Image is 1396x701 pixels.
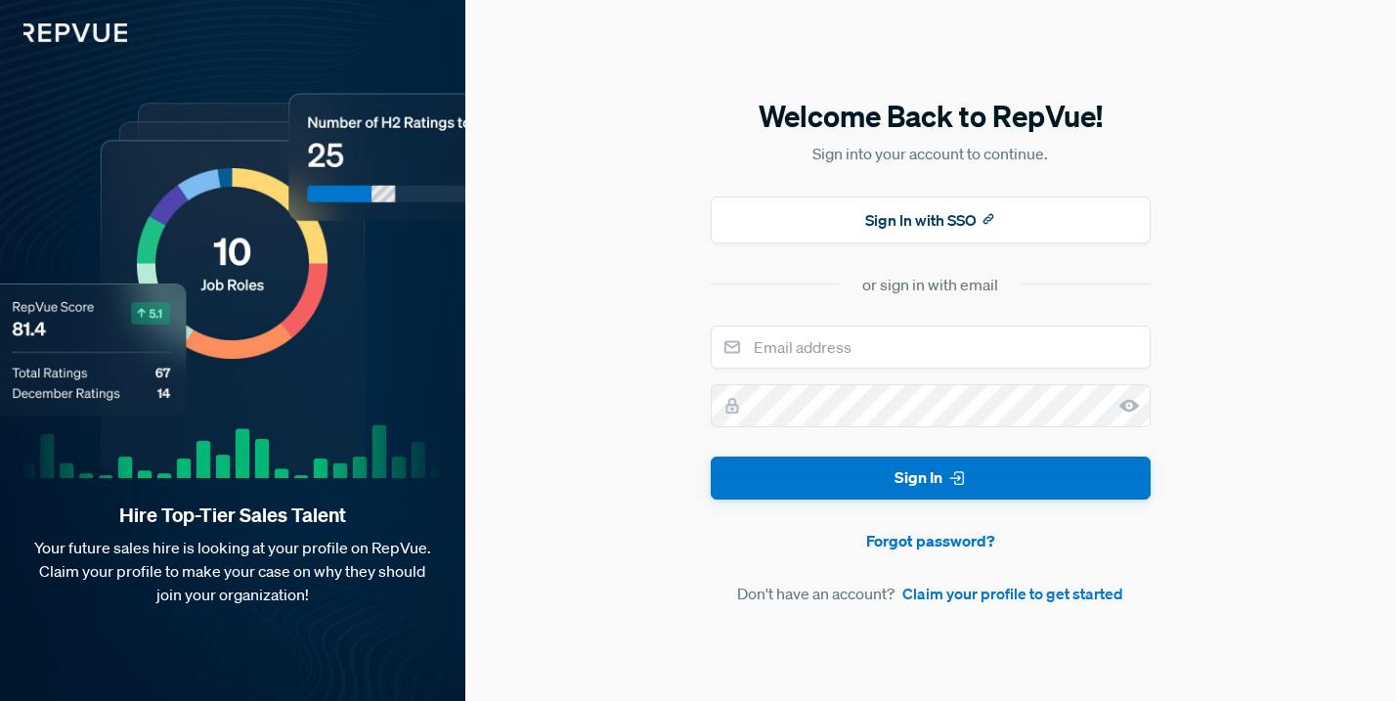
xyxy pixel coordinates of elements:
button: Sign In with SSO [711,197,1151,243]
p: Sign into your account to continue. [711,142,1151,165]
strong: Hire Top-Tier Sales Talent [31,503,434,528]
a: Forgot password? [711,529,1151,552]
a: Claim your profile to get started [902,582,1123,605]
div: or sign in with email [862,273,998,296]
input: Email address [711,326,1151,369]
article: Don't have an account? [711,582,1151,605]
p: Your future sales hire is looking at your profile on RepVue. Claim your profile to make your case... [31,536,434,606]
button: Sign In [711,457,1151,501]
h5: Welcome Back to RepVue! [711,96,1151,137]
